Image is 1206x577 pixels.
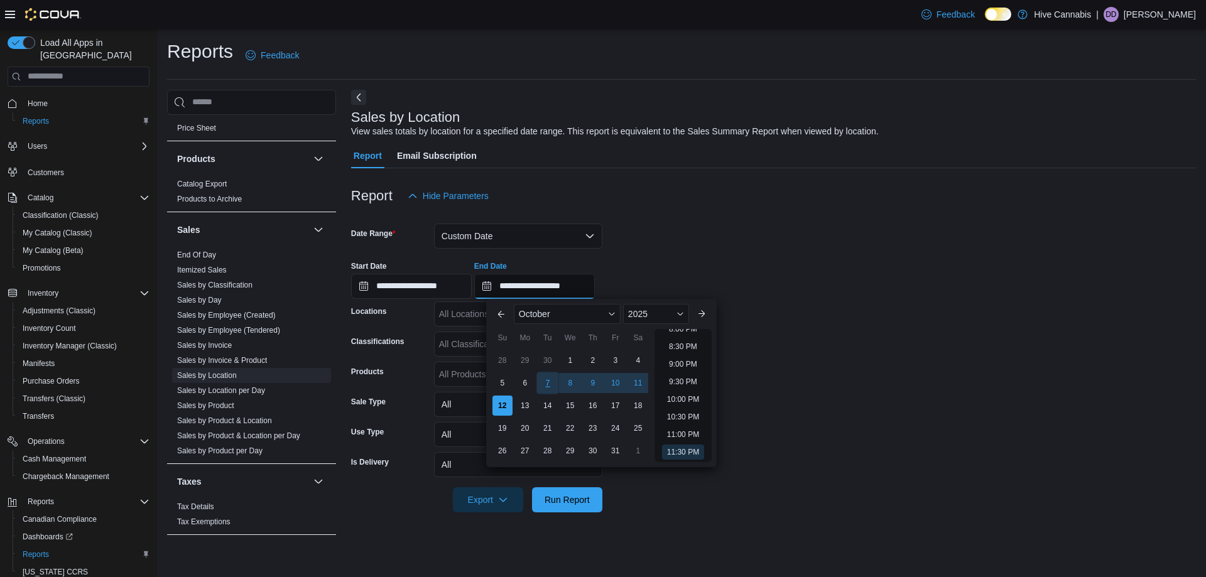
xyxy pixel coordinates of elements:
div: day-29 [560,441,580,461]
span: Classification (Classic) [23,210,99,220]
div: day-10 [606,373,626,393]
div: day-30 [538,350,558,370]
a: Canadian Compliance [18,512,102,527]
h3: Sales [177,224,200,236]
div: day-2 [583,350,603,370]
span: Promotions [18,261,149,276]
a: Sales by Classification [177,281,253,289]
a: Dashboards [18,529,78,544]
span: Catalog [23,190,149,205]
a: Promotions [18,261,66,276]
div: day-25 [628,418,648,438]
div: Tu [538,328,558,348]
div: Pricing [167,121,336,141]
button: Products [177,153,308,165]
a: Reports [18,547,54,562]
li: 9:30 PM [664,374,702,389]
div: View sales totals by location for a specified date range. This report is equivalent to the Sales ... [351,125,879,138]
button: Reports [3,493,155,510]
button: All [434,422,602,447]
button: Manifests [13,355,155,372]
button: Reports [23,494,59,509]
span: Price Sheet [177,123,216,133]
span: October [519,309,550,319]
div: day-29 [515,350,535,370]
div: Button. Open the month selector. October is currently selected. [514,304,621,324]
span: Operations [28,436,65,446]
span: My Catalog (Classic) [18,225,149,240]
a: Feedback [916,2,980,27]
span: Chargeback Management [18,469,149,484]
span: Sales by Day [177,295,222,305]
span: Email Subscription [397,143,477,168]
span: Load All Apps in [GEOGRAPHIC_DATA] [35,36,149,62]
a: Sales by Employee (Tendered) [177,326,280,335]
button: Run Report [532,487,602,512]
h3: Sales by Location [351,110,460,125]
a: My Catalog (Beta) [18,243,89,258]
span: [US_STATE] CCRS [23,567,88,577]
span: Reports [23,494,149,509]
a: Chargeback Management [18,469,114,484]
h3: Report [351,188,393,203]
a: Inventory Count [18,321,81,336]
button: Operations [3,433,155,450]
span: Reports [18,547,149,562]
span: Sales by Product [177,401,234,411]
a: Reports [18,114,54,129]
div: Fr [606,328,626,348]
button: Transfers [13,407,155,425]
span: End Of Day [177,250,216,260]
a: Catalog Export [177,180,227,188]
a: Feedback [241,43,304,68]
a: Transfers (Classic) [18,391,90,406]
button: Users [3,138,155,155]
div: day-23 [583,418,603,438]
a: Tax Details [177,502,214,511]
span: My Catalog (Beta) [23,245,84,256]
div: day-26 [492,441,513,461]
span: My Catalog (Beta) [18,243,149,258]
button: My Catalog (Beta) [13,242,155,259]
span: Feedback [937,8,975,21]
a: Sales by Product [177,401,234,410]
button: All [434,452,602,477]
label: End Date [474,261,507,271]
div: day-6 [515,373,535,393]
button: Next [351,90,366,105]
span: Sales by Employee (Created) [177,310,276,320]
span: Dashboards [18,529,149,544]
span: Promotions [23,263,61,273]
li: 8:00 PM [664,321,702,337]
span: Reports [18,114,149,129]
div: day-8 [560,373,580,393]
span: Users [28,141,47,151]
label: Products [351,367,384,377]
div: day-18 [628,396,648,416]
h3: Taxes [177,475,202,488]
button: Taxes [311,474,326,489]
div: day-24 [606,418,626,438]
span: Hide Parameters [423,190,489,202]
button: Operations [23,434,70,449]
div: Sales [167,247,336,463]
button: Export [453,487,523,512]
div: day-4 [628,350,648,370]
span: Operations [23,434,149,449]
div: day-14 [538,396,558,416]
span: Manifests [18,356,149,371]
span: Inventory Manager (Classic) [18,338,149,353]
span: Inventory [28,288,58,298]
button: Promotions [13,259,155,277]
a: Manifests [18,356,60,371]
button: Inventory Manager (Classic) [13,337,155,355]
span: Cash Management [23,454,86,464]
button: Taxes [177,475,308,488]
span: Inventory Count [18,321,149,336]
span: Reports [23,549,49,559]
span: Reports [28,497,54,507]
span: Products to Archive [177,194,242,204]
h3: Products [177,153,215,165]
ul: Time [655,329,712,462]
span: Transfers [18,409,149,424]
